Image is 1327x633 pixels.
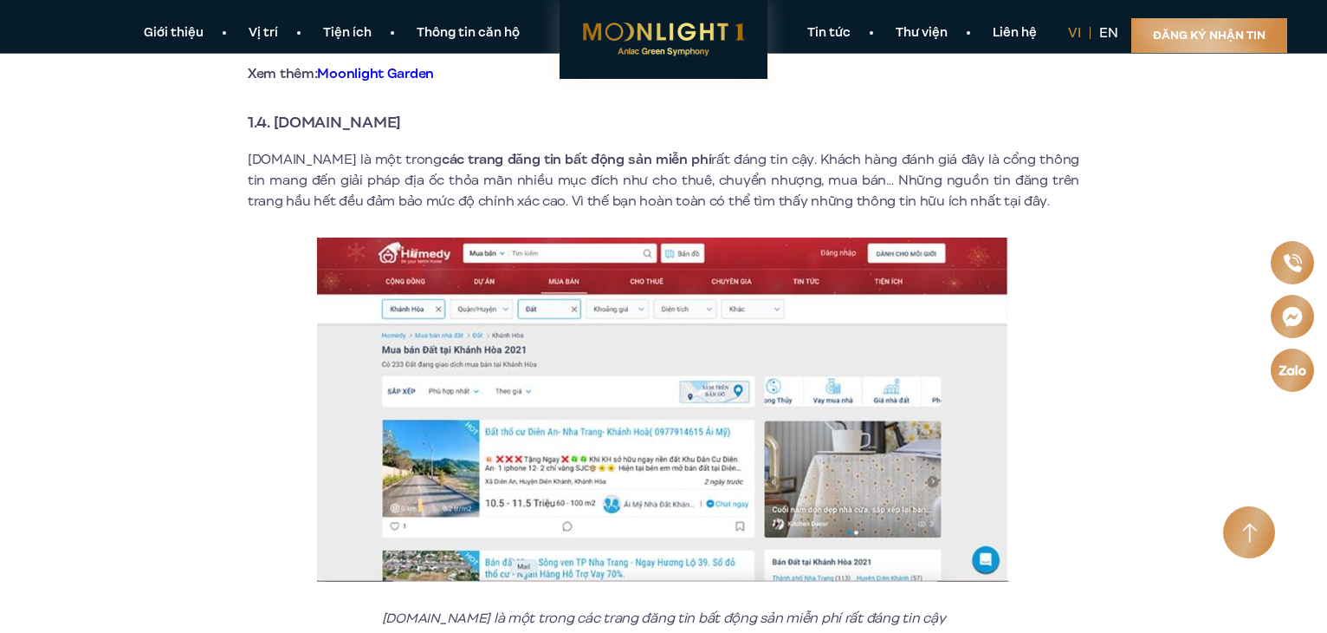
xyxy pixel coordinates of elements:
[317,64,434,83] a: Moonlight Garden
[785,24,873,42] a: Tin tức
[248,111,401,134] strong: 1.4. [DOMAIN_NAME]
[121,24,226,42] a: Giới thiệu
[226,24,301,42] a: Vị trí
[1099,23,1118,42] a: en
[873,24,970,42] a: Thư viện
[301,24,394,42] a: Tiện ích
[394,24,542,42] a: Thông tin căn hộ
[442,150,712,169] strong: các trang đăng tin bất động sản miễn phí
[1283,254,1301,272] img: Phone icon
[1278,365,1306,375] img: Zalo icon
[1131,18,1287,53] a: Đăng ký nhận tin
[248,64,434,83] strong: Xem thêm:
[382,609,945,628] em: [DOMAIN_NAME] là một trong các trang đăng tin bất động sản miễn phí rất đáng tin cậy
[317,238,1010,582] img: Homedy.com là một trong các trang đăng tin bất động sản miễn phí rất đáng tin cậy
[1242,523,1257,543] img: Arrow icon
[1068,23,1081,42] a: vi
[248,149,1079,212] p: [DOMAIN_NAME] là một trong rất đáng tin cậy. Khách hàng đánh giá đây là cổng thông tin mang đến g...
[970,24,1059,42] a: Liên hệ
[1282,306,1303,327] img: Messenger icon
